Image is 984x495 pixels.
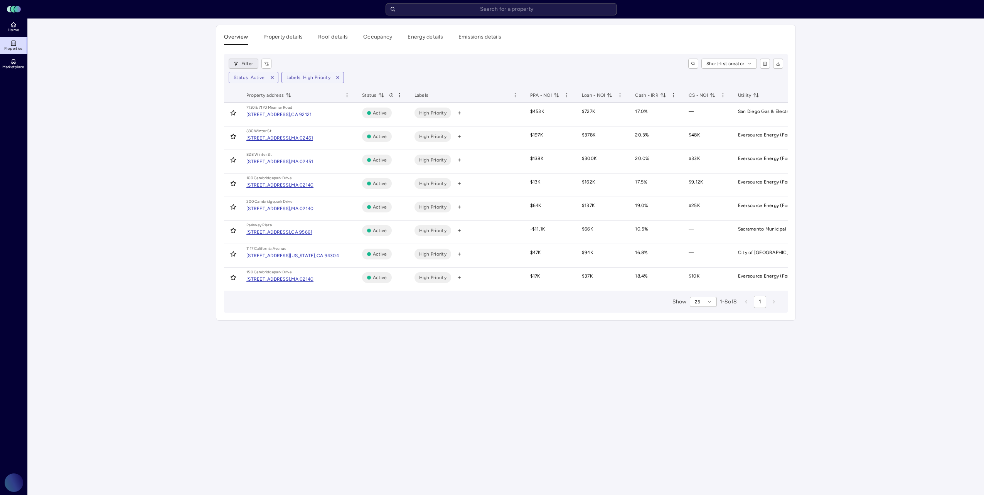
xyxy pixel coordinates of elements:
span: Filter [241,60,253,67]
div: CA 95661 [291,230,312,234]
td: — [682,103,732,126]
td: $47K [524,244,576,268]
span: 1 - 8 of 8 [720,298,737,306]
div: inter St [259,152,272,158]
td: $9.12K [682,173,732,197]
span: 25 [695,298,701,306]
div: 100 Cambridgepa [246,175,278,181]
span: Active [373,109,387,117]
span: High Priority [419,109,447,117]
button: show/hide columns [760,59,770,69]
td: 17.0% [629,103,682,126]
button: Toggle favorite [227,177,239,190]
span: Cash - IRR [635,91,666,99]
span: High Priority [419,156,447,164]
button: Short-list creator [701,59,757,69]
div: MA 02140 [291,183,313,187]
input: Search for a property [386,3,617,15]
td: $13K [524,173,576,197]
td: $33K [682,150,732,173]
button: High Priority [414,178,451,189]
td: $137K [576,197,629,221]
a: [STREET_ADDRESS],MA 02451 [246,159,313,164]
span: High Priority [419,250,447,258]
div: MA 02140 [291,206,313,211]
td: $378K [576,126,629,150]
td: $300K [576,150,629,173]
button: previous page [740,296,752,308]
td: 19.0% [629,197,682,221]
td: $10K [682,268,732,291]
td: Sacramento Municipal Util Dist [732,221,865,244]
td: Eversource Energy (Formerly NSTAR Electric Company) [732,150,865,173]
span: High Priority [419,227,447,234]
td: Eversource Energy (Formerly NSTAR Electric Company) [732,173,865,197]
td: City of [GEOGRAPHIC_DATA] Utilities [732,244,865,268]
button: Toggle favorite [227,224,239,237]
div: rk Drive [279,199,292,205]
button: Energy details [408,33,443,45]
span: Properties [4,46,23,51]
td: 20.3% [629,126,682,150]
div: [STREET_ADDRESS], [246,136,291,140]
span: Active [373,250,387,258]
td: Eversource Energy (Formerly NSTAR Electric Company) [732,197,865,221]
div: 828 W [246,152,259,158]
span: Active [373,180,387,187]
button: toggle sorting [709,92,716,98]
button: Filter [229,59,258,69]
a: [STREET_ADDRESS],MA 02140 [246,183,313,187]
td: Eversource Energy (Formerly NSTAR Electric Company) [732,268,865,291]
button: next page [768,296,780,308]
span: High Priority [419,180,447,187]
div: Labels: High Priority [286,74,330,81]
button: toggle sorting [753,92,759,98]
td: 17.5% [629,173,682,197]
button: toggle search [688,59,698,69]
div: inter St [258,128,271,134]
button: Property details [263,33,303,45]
div: [STREET_ADDRESS][US_STATE], [246,253,317,258]
span: Active [373,203,387,211]
button: Toggle favorite [227,201,239,213]
a: [STREET_ADDRESS],MA 02140 [246,277,313,281]
div: [STREET_ADDRESS], [246,206,291,211]
span: Home [8,28,19,32]
span: Labels [414,91,429,99]
td: $453K [524,103,576,126]
button: High Priority [414,155,451,165]
td: $162K [576,173,629,197]
div: [STREET_ADDRESS], [246,277,291,281]
button: toggle sorting [285,92,291,98]
td: $66K [576,221,629,244]
button: toggle sorting [378,92,384,98]
span: Show [672,298,687,306]
span: Utility [738,91,759,99]
div: a Avenue [270,246,286,252]
td: $94K [576,244,629,268]
div: Parkw [246,222,258,228]
div: 830 W [246,128,258,134]
a: [STREET_ADDRESS],CA 92121 [246,112,312,117]
span: High Priority [419,133,447,140]
button: page 1 [754,296,766,308]
a: [STREET_ADDRESS],MA 02451 [246,136,313,140]
button: toggle sorting [660,92,666,98]
span: Short-list creator [706,60,745,67]
div: CA 94304 [317,253,339,258]
td: 18.4% [629,268,682,291]
a: [STREET_ADDRESS][US_STATE],CA 94304 [246,253,339,258]
td: $138K [524,150,576,173]
nav: pagination [740,296,780,308]
td: $64K [524,197,576,221]
span: Active [373,156,387,164]
button: Toggle favorite [227,107,239,119]
button: High Priority [414,225,451,236]
span: Property address [246,91,291,99]
div: 200 Cambridgepa [246,199,279,205]
button: High Priority [414,272,451,283]
button: Labels: High Priority [282,72,332,83]
td: 16.8% [629,244,682,268]
div: ay Plaza [258,222,272,228]
td: $17K [524,268,576,291]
